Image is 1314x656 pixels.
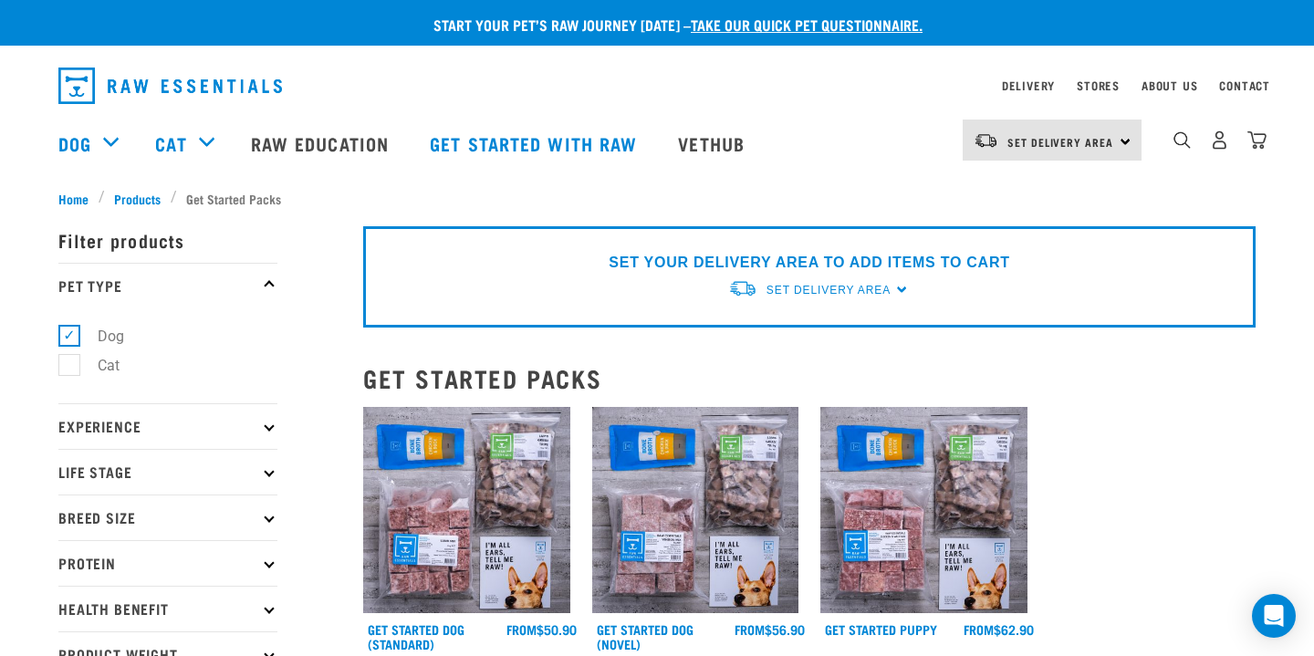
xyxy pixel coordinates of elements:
p: Protein [58,540,277,586]
a: Vethub [660,107,767,180]
div: $62.90 [964,622,1034,637]
p: Experience [58,403,277,449]
a: Get started with Raw [412,107,660,180]
div: $56.90 [735,622,805,637]
a: About Us [1142,82,1197,89]
div: Open Intercom Messenger [1252,594,1296,638]
img: NPS Puppy Update [820,407,1027,614]
img: home-icon-1@2x.png [1173,131,1191,149]
span: Set Delivery Area [766,284,891,297]
label: Dog [68,325,131,348]
span: FROM [964,626,994,632]
a: Dog [58,130,91,157]
img: van-moving.png [728,279,757,298]
nav: breadcrumbs [58,189,1256,208]
img: van-moving.png [974,132,998,149]
a: Raw Education [233,107,412,180]
a: Products [105,189,171,208]
p: Life Stage [58,449,277,495]
a: Get Started Dog (Novel) [597,626,693,647]
nav: dropdown navigation [44,60,1270,111]
img: Raw Essentials Logo [58,68,282,104]
span: FROM [506,626,537,632]
div: $50.90 [506,622,577,637]
img: NSP Dog Standard Update [363,407,570,614]
p: Breed Size [58,495,277,540]
label: Cat [68,354,127,377]
h2: Get Started Packs [363,364,1256,392]
a: Get Started Dog (Standard) [368,626,464,647]
a: Stores [1077,82,1120,89]
a: Get Started Puppy [825,626,937,632]
img: home-icon@2x.png [1247,130,1267,150]
span: FROM [735,626,765,632]
p: Filter products [58,217,277,263]
img: NSP Dog Novel Update [592,407,799,614]
a: Delivery [1002,82,1055,89]
p: SET YOUR DELIVERY AREA TO ADD ITEMS TO CART [609,252,1009,274]
span: Home [58,189,89,208]
a: Home [58,189,99,208]
p: Pet Type [58,263,277,308]
span: Products [114,189,161,208]
p: Health Benefit [58,586,277,631]
a: take our quick pet questionnaire. [691,20,923,28]
a: Cat [155,130,186,157]
a: Contact [1219,82,1270,89]
span: Set Delivery Area [1007,139,1113,145]
img: user.png [1210,130,1229,150]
